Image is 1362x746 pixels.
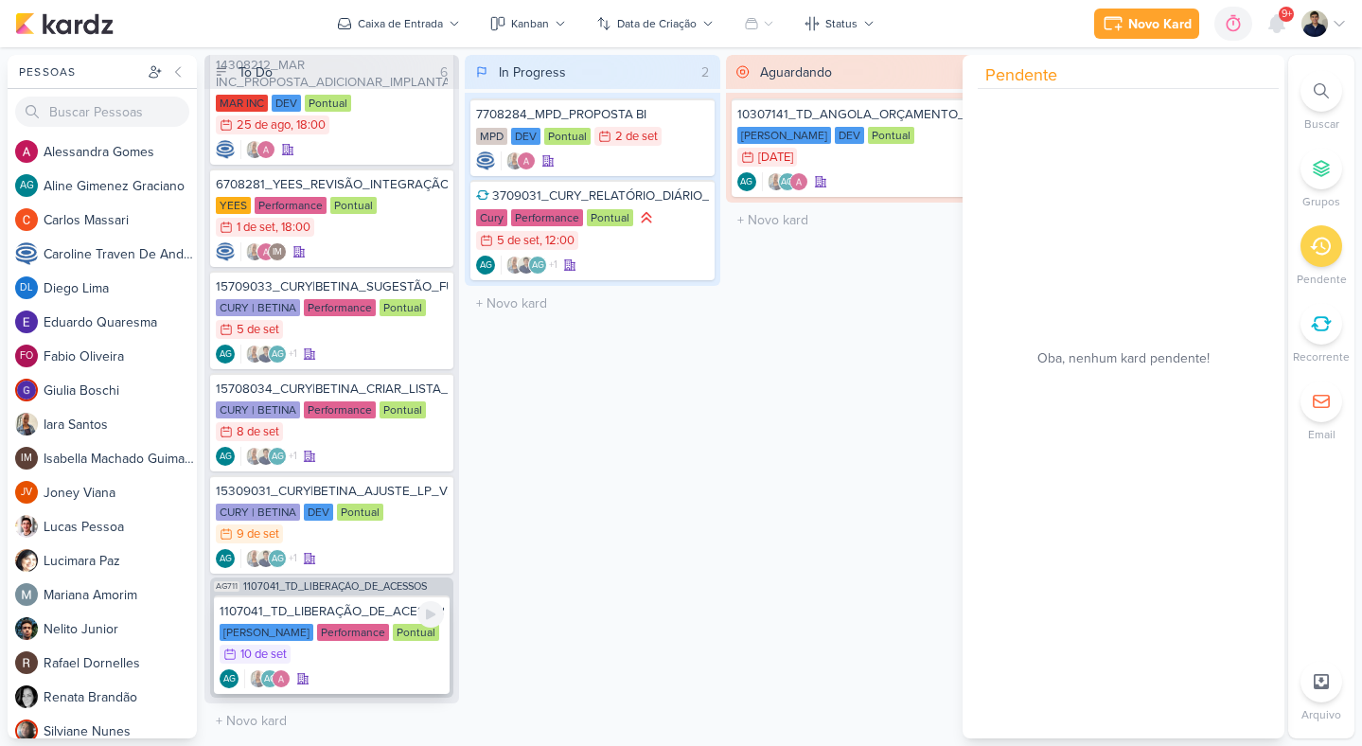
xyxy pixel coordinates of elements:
div: 9 de set [237,528,279,541]
div: Colaboradores: Iara Santos, Alessandra Gomes [240,140,275,159]
div: Isabella Machado Guimarães [15,447,38,470]
img: Levy Pessoa [256,549,275,568]
div: Criador(a): Aline Gimenez Graciano [216,447,235,466]
img: Iara Santos [245,242,264,261]
div: Pontual [380,299,426,316]
div: 3709031_CURY_RELATÓRIO_DIÁRIO_CAMPANHA_DIA"C"_SP [476,187,708,204]
img: Caroline Traven De Andrade [216,242,235,261]
div: 2 [694,62,716,82]
img: Eduardo Quaresma [15,311,38,333]
div: Aline Gimenez Graciano [268,447,287,466]
input: + Novo kard [730,206,977,234]
div: Performance [317,624,389,641]
img: Iara Santos [767,172,786,191]
img: Levy Pessoa [256,345,275,364]
div: 15709033_CURY|BETINA_SUGESTÃO_FUNIL [216,278,448,295]
p: AG [740,178,752,187]
div: Colaboradores: Iara Santos, Levy Pessoa, Aline Gimenez Graciano, Alessandra Gomes [501,256,557,275]
div: Pontual [544,128,591,145]
img: Alessandra Gomes [256,140,275,159]
div: N e l i t o J u n i o r [44,619,197,639]
img: kardz.app [15,12,114,35]
div: 1 de set [237,222,275,234]
li: Ctrl + F [1288,70,1354,133]
div: Pessoas [15,63,144,80]
p: AG [532,261,544,271]
div: [PERSON_NAME] [220,624,313,641]
div: F a b i o O l i v e i r a [44,346,197,366]
div: Aline Gimenez Graciano [220,669,239,688]
div: L u c a s P e s s o a [44,517,197,537]
img: Iara Santos [15,413,38,435]
div: 1107041_TD_LIBERAÇÃO_DE_ACESSOS_V3 [220,603,444,620]
div: MPD [476,128,507,145]
div: Prioridade Alta [637,208,656,227]
img: Renata Brandão [15,685,38,708]
div: 5 de set [497,235,539,247]
div: Aline Gimenez Graciano [476,256,495,275]
div: CURY | BETINA [216,299,300,316]
div: Diego Lima [15,276,38,299]
div: Aline Gimenez Graciano [216,549,235,568]
img: Rafael Dornelles [15,651,38,674]
img: Alessandra Gomes [15,140,38,163]
img: Nelito Junior [15,617,38,640]
p: AG [223,675,236,684]
img: Iara Santos [245,447,264,466]
div: DEV [272,95,301,112]
img: Iara Santos [245,549,264,568]
p: Recorrente [1293,348,1350,365]
div: 6708281_YEES_REVISÃO_INTEGRAÇÃO_MORADA [216,176,448,193]
div: YEES [216,197,251,214]
div: 2 de set [615,131,658,143]
div: Novo Kard [1128,14,1192,34]
div: S i l v i a n e N u n e s [44,721,197,741]
div: 6 [433,62,455,82]
div: Criador(a): Aline Gimenez Graciano [476,256,495,275]
div: Performance [255,197,327,214]
span: 1107041_TD_LIBERAÇÃO_DE_ACESSOS [243,581,427,592]
div: MAR INC [216,95,268,112]
div: Colaboradores: Iara Santos, Alessandra Gomes, Isabella Machado Guimarães [240,242,287,261]
div: Criador(a): Aline Gimenez Graciano [216,549,235,568]
p: AG [264,675,276,684]
div: D i e g o L i m a [44,278,197,298]
div: Pontual [380,401,426,418]
span: AG711 [214,581,239,592]
p: JV [21,488,32,498]
div: Criador(a): Caroline Traven De Andrade [476,151,495,170]
div: 25 de ago [237,119,291,132]
div: Criador(a): Caroline Traven De Andrade [216,140,235,159]
p: AG [20,181,34,191]
div: A l e s s a n d r a G o m e s [44,142,197,162]
img: Iara Santos [249,669,268,688]
div: Aline Gimenez Graciano [260,669,279,688]
img: Alessandra Gomes [256,242,275,261]
div: Isabella Machado Guimarães [268,242,287,261]
span: 9+ [1282,7,1292,22]
p: AG [220,350,232,360]
div: Joney Viana [15,481,38,504]
span: Pendente [985,62,1057,88]
div: 1 [957,62,977,82]
div: Pontual [587,209,633,226]
div: E d u a r d o Q u a r e s m a [44,312,197,332]
div: Pontual [337,504,383,521]
div: I s a b e l l a M a c h a d o G u i m a r ã e s [44,449,197,469]
img: Caroline Traven De Andrade [216,140,235,159]
p: Arquivo [1301,706,1341,723]
div: Criador(a): Aline Gimenez Graciano [220,669,239,688]
div: Colaboradores: Iara Santos, Levy Pessoa, Aline Gimenez Graciano, Alessandra Gomes [240,447,297,466]
img: Alessandra Gomes [272,669,291,688]
div: DEV [304,504,333,521]
div: CURY | BETINA [216,504,300,521]
div: Aline Gimenez Graciano [268,549,287,568]
img: Iara Santos [245,345,264,364]
div: Ligar relógio [417,601,444,628]
div: 5 de set [237,324,279,336]
p: AG [480,261,492,271]
div: Performance [304,299,376,316]
input: Buscar Pessoas [15,97,189,127]
p: AG [272,453,284,462]
div: Pontual [330,197,377,214]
